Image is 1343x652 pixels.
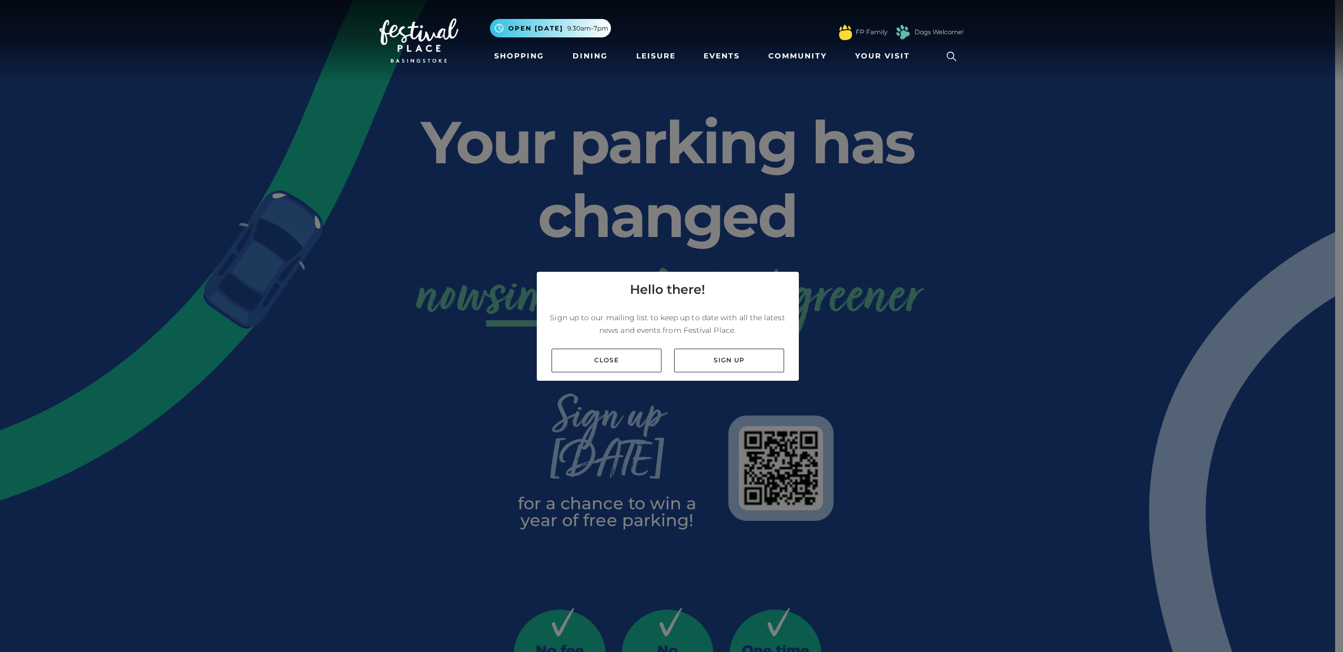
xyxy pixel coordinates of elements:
[568,46,612,66] a: Dining
[699,46,744,66] a: Events
[915,27,964,37] a: Dogs Welcome!
[855,51,910,62] span: Your Visit
[490,46,548,66] a: Shopping
[856,27,887,37] a: FP Family
[764,46,831,66] a: Community
[674,349,784,372] a: Sign up
[545,311,790,337] p: Sign up to our mailing list to keep up to date with all the latest news and events from Festival ...
[552,349,662,372] a: Close
[490,19,611,37] button: Open [DATE] 9.30am-7pm
[379,18,458,63] img: Festival Place Logo
[630,280,705,299] h4: Hello there!
[508,24,563,33] span: Open [DATE]
[632,46,680,66] a: Leisure
[567,24,608,33] span: 9.30am-7pm
[851,46,919,66] a: Your Visit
